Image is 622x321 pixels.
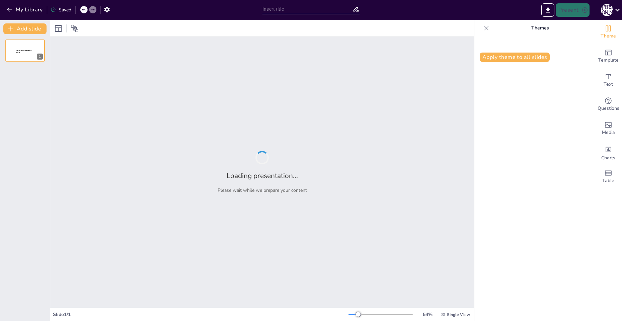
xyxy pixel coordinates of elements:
[598,57,619,64] span: Template
[447,312,470,317] span: Single View
[602,177,614,184] span: Table
[3,23,47,34] button: Add slide
[556,3,589,17] button: Present
[595,92,622,116] div: Get real-time input from your audience
[595,20,622,44] div: Change the overall theme
[71,24,79,32] span: Position
[601,3,613,17] button: О [PERSON_NAME]
[604,81,613,88] span: Text
[53,311,348,318] div: Slide 1 / 1
[541,3,554,17] button: Export to PowerPoint
[601,32,616,40] span: Theme
[5,4,46,15] button: My Library
[595,165,622,189] div: Add a table
[602,129,615,136] span: Media
[37,54,43,60] div: 1
[492,20,588,36] p: Themes
[480,53,550,62] button: Apply theme to all slides
[595,141,622,165] div: Add charts and graphs
[595,116,622,141] div: Add images, graphics, shapes or video
[227,171,298,180] h2: Loading presentation...
[419,311,436,318] div: 54 %
[51,7,71,13] div: Saved
[5,39,45,62] div: 1
[598,105,619,112] span: Questions
[601,154,615,162] span: Charts
[218,187,307,193] p: Please wait while we prepare your content
[595,44,622,68] div: Add ready made slides
[16,50,31,53] span: Sendsteps presentation editor
[601,4,613,16] div: О [PERSON_NAME]
[262,4,353,14] input: Insert title
[595,68,622,92] div: Add text boxes
[53,23,64,34] div: Layout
